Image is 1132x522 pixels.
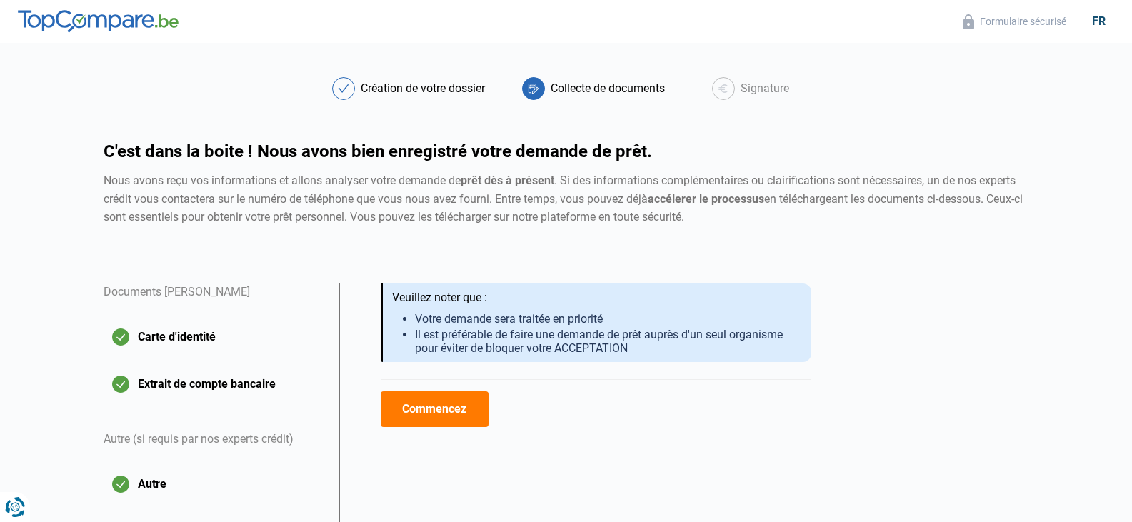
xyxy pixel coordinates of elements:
[741,83,789,94] div: Signature
[18,10,179,33] img: TopCompare.be
[104,413,322,466] div: Autre (si requis par nos experts crédit)
[958,14,1071,30] button: Formulaire sécurisé
[104,143,1029,160] h1: C'est dans la boite ! Nous avons bien enregistré votre demande de prêt.
[104,171,1029,226] div: Nous avons reçu vos informations et allons analyser votre demande de . Si des informations complé...
[381,391,489,427] button: Commencez
[415,328,800,355] li: Il est préférable de faire une demande de prêt auprès d'un seul organisme pour éviter de bloquer ...
[392,291,800,305] div: Veuillez noter que :
[361,83,485,94] div: Création de votre dossier
[648,192,764,206] strong: accélerer le processus
[104,466,322,502] button: Autre
[551,83,665,94] div: Collecte de documents
[1083,14,1114,28] div: fr
[104,283,322,319] div: Documents [PERSON_NAME]
[461,174,554,187] strong: prêt dès à présent
[104,319,322,355] button: Carte d'identité
[104,366,322,402] button: Extrait de compte bancaire
[415,312,800,326] li: Votre demande sera traitée en priorité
